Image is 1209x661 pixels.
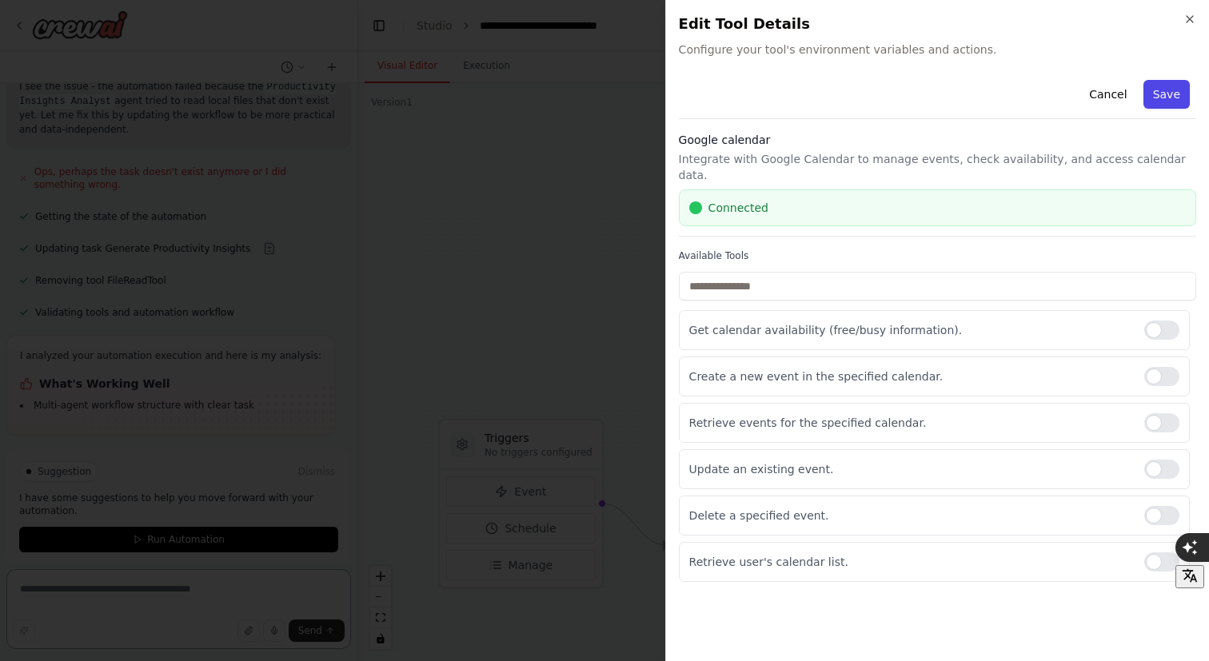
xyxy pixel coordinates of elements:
p: Retrieve events for the specified calendar. [689,415,1131,431]
h3: Google calendar [679,132,1196,148]
span: Connected [708,200,768,216]
h2: Edit Tool Details [679,13,1196,35]
p: Create a new event in the specified calendar. [689,368,1131,384]
button: Cancel [1079,80,1136,109]
p: Delete a specified event. [689,508,1131,524]
p: Get calendar availability (free/busy information). [689,322,1131,338]
span: Configure your tool's environment variables and actions. [679,42,1196,58]
p: Integrate with Google Calendar to manage events, check availability, and access calendar data. [679,151,1196,183]
p: Retrieve user's calendar list. [689,554,1131,570]
p: Update an existing event. [689,461,1131,477]
label: Available Tools [679,249,1196,262]
button: Save [1143,80,1190,109]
